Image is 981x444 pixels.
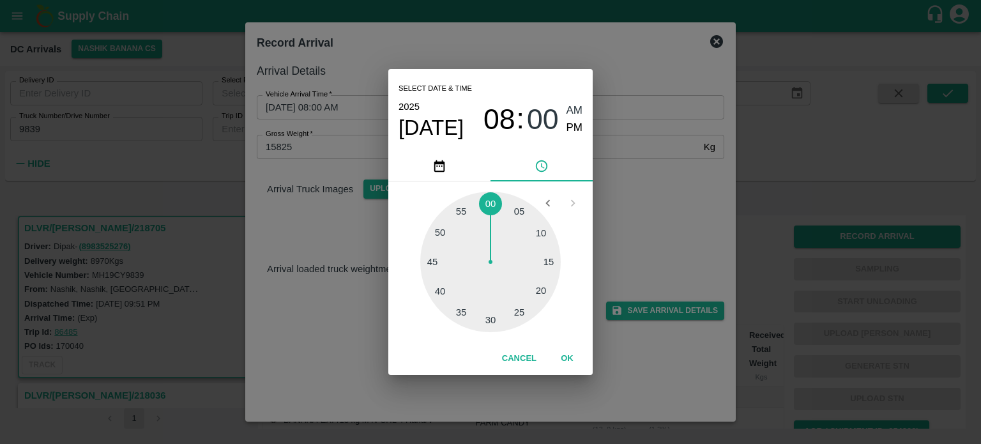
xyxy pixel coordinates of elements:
button: Cancel [497,348,542,370]
button: OK [547,348,588,370]
button: 2025 [399,98,420,115]
button: pick date [388,151,490,181]
button: pick time [490,151,593,181]
span: 00 [527,103,559,136]
button: [DATE] [399,115,464,141]
button: Open previous view [536,191,560,215]
span: : [517,102,524,136]
span: Select date & time [399,79,472,98]
button: PM [567,119,583,137]
button: 08 [483,102,515,136]
button: AM [567,102,583,119]
button: 00 [527,102,559,136]
span: 08 [483,103,515,136]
